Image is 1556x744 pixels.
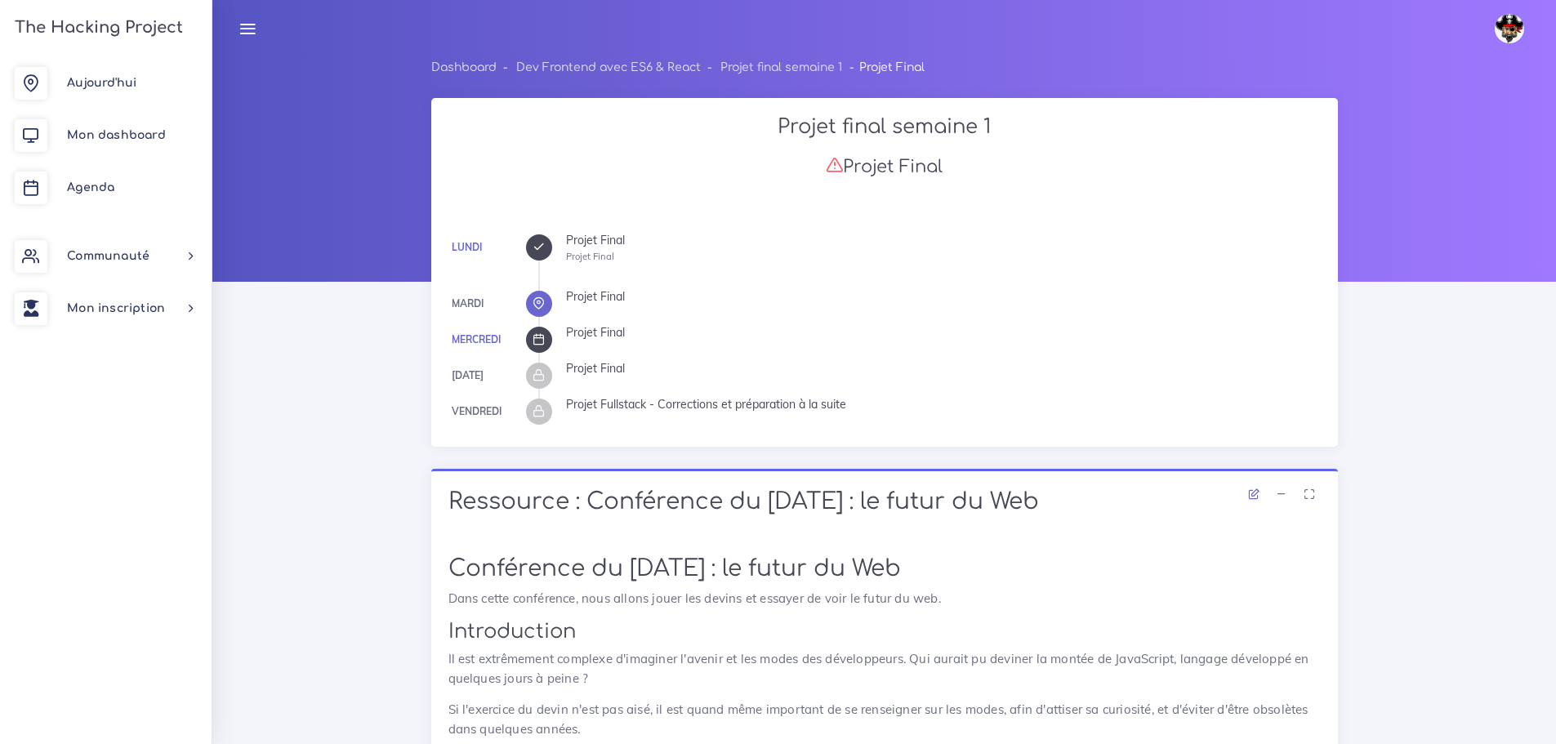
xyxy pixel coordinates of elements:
div: Projet Fullstack - Corrections et préparation à la suite [566,399,1321,410]
h3: Projet Final [448,156,1321,177]
div: Vendredi [452,403,502,421]
div: Projet Final [566,363,1321,374]
div: Mardi [452,295,484,313]
li: Projet Final [842,57,924,78]
span: Aujourd'hui [67,77,136,89]
span: Mon dashboard [67,129,166,141]
h1: Conférence du [DATE] : le futur du Web [448,555,1321,583]
img: avatar [1495,14,1524,43]
small: Projet Final [566,251,614,262]
i: Attention : nous n'avons pas encore reçu ton projet aujourd'hui. N'oublie pas de le soumettre en ... [826,156,843,173]
h1: Ressource : Conférence du [DATE] : le futur du Web [448,488,1321,516]
a: Dashboard [431,61,497,74]
h3: The Hacking Project [10,19,183,37]
div: Projet Final [566,327,1321,338]
a: Dev Frontend avec ES6 & React [516,61,701,74]
p: Si l'exercice du devin n'est pas aisé, il est quand même important de se renseigner sur les modes... [448,700,1321,739]
span: Mon inscription [67,302,165,314]
a: Projet final semaine 1 [720,61,842,74]
span: Agenda [67,181,114,194]
p: Il est extrêmement complexe d'imaginer l'avenir et les modes des développeurs. Qui aurait pu devi... [448,649,1321,688]
p: Dans cette conférence, nous allons jouer les devins et essayer de voir le futur du web. [448,589,1321,608]
div: Projet Final [566,291,1321,302]
h2: Introduction [448,620,1321,644]
div: Projet Final [566,234,1321,246]
h2: Projet final semaine 1 [448,115,1321,139]
div: [DATE] [452,367,484,385]
a: Mercredi [452,333,501,345]
span: Communauté [67,250,149,262]
a: Lundi [452,241,482,253]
